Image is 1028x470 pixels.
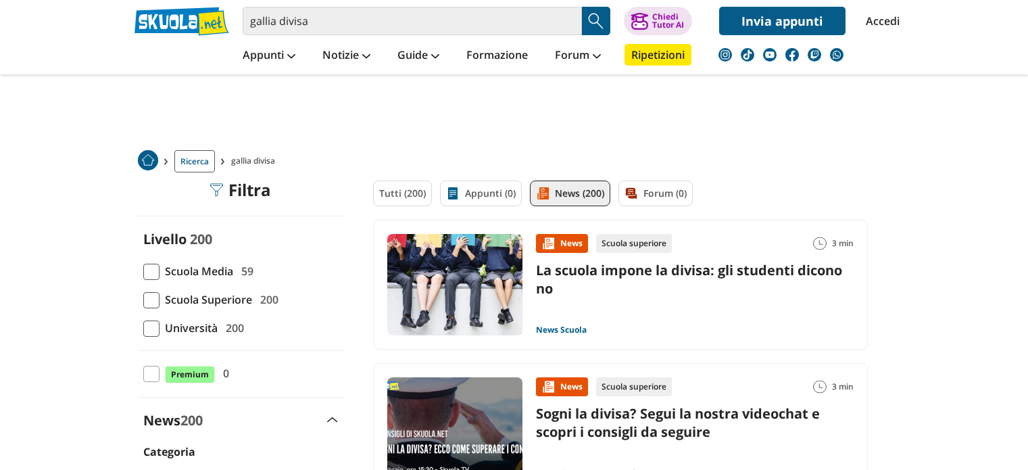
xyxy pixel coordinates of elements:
img: News contenuto [541,237,555,250]
img: WhatsApp [830,48,843,62]
a: Appunti [239,44,299,68]
span: Scuola Superiore [160,291,252,308]
img: twitch [808,48,821,62]
a: News Scuola [536,325,587,335]
img: Tempo lettura [813,380,827,394]
img: News contenuto [541,380,555,394]
div: Filtra [210,181,271,199]
div: Chiedi Tutor AI [652,13,684,29]
button: Search Button [582,7,610,35]
a: Notizie [319,44,374,68]
a: Guide [394,44,443,68]
label: Livello [143,230,187,248]
label: News [143,411,203,429]
span: 59 [236,262,253,280]
a: Tutti (200) [373,181,432,206]
a: Formazione [463,44,531,68]
span: 0 [218,365,229,382]
label: Categoria [143,444,195,459]
img: facebook [785,48,799,62]
img: Tempo lettura [813,237,827,250]
img: Apri e chiudi sezione [327,417,338,423]
a: Forum [552,44,604,68]
div: News [536,377,588,396]
span: 200 [255,291,278,308]
a: Invia appunti [719,7,846,35]
a: Sogni la divisa? Segui la nostra videochat e scopri i consigli da seguire [536,404,820,441]
a: Ricerca [174,150,215,172]
a: Accedi [866,7,894,35]
span: Premium [165,366,215,383]
img: Immagine news [387,234,522,335]
img: Home [138,150,158,170]
span: 3 min [832,377,854,396]
input: Cerca appunti, riassunti o versioni [243,7,582,35]
img: Cerca appunti, riassunti o versioni [586,11,606,31]
a: Home [138,150,158,172]
span: Università [160,319,218,337]
a: News (200) [530,181,610,206]
div: Scuola superiore [596,377,672,396]
img: Filtra filtri mobile [210,183,223,197]
span: gallia divisa [231,150,280,172]
a: Ripetizioni [625,44,691,66]
span: 200 [220,319,244,337]
span: 3 min [832,234,854,253]
img: youtube [763,48,777,62]
a: La scuola impone la divisa: gli studenti dicono no [536,261,842,298]
button: ChiediTutor AI [624,7,692,35]
span: 200 [180,411,203,429]
span: Scuola Media [160,262,233,280]
div: Scuola superiore [596,234,672,253]
img: News filtro contenuto attivo [536,187,549,200]
div: News [536,234,588,253]
img: tiktok [741,48,754,62]
img: instagram [718,48,732,62]
span: 200 [190,230,212,248]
